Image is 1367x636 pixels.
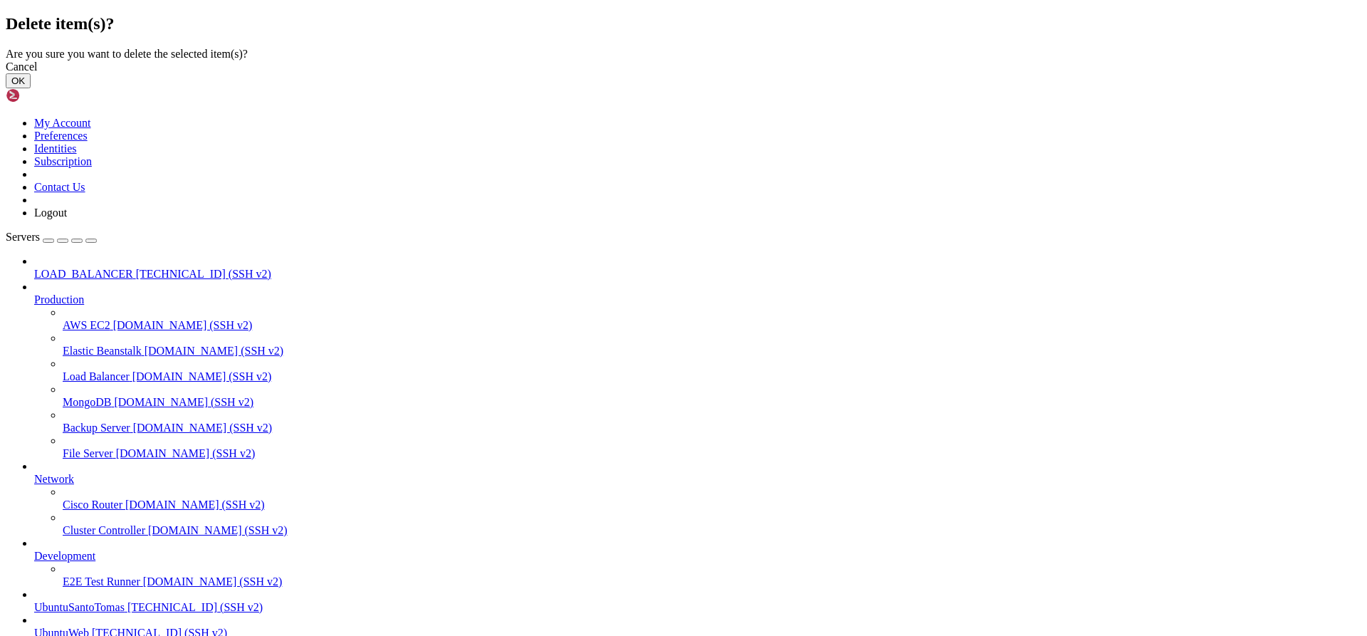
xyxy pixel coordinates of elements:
span: Backup Server [63,422,130,434]
a: LOAD_BALANCER [TECHNICAL_ID] (SSH v2) [34,268,1361,281]
li: Production [34,281,1361,460]
a: E2E Test Runner [DOMAIN_NAME] (SSH v2) [63,575,1361,588]
a: File Server [DOMAIN_NAME] (SSH v2) [63,447,1361,460]
span: Cisco Router [63,499,122,511]
li: Development [34,537,1361,588]
span: [DOMAIN_NAME] (SSH v2) [145,345,284,357]
a: My Account [34,117,91,129]
span: [DOMAIN_NAME] (SSH v2) [148,524,288,536]
li: Cisco Router [DOMAIN_NAME] (SSH v2) [63,486,1361,511]
a: Network [34,473,1361,486]
span: [DOMAIN_NAME] (SSH v2) [132,370,272,382]
li: UbuntuSantoTomas [TECHNICAL_ID] (SSH v2) [34,588,1361,614]
span: [DOMAIN_NAME] (SSH v2) [116,447,256,459]
span: E2E Test Runner [63,575,140,588]
a: Production [34,293,1361,306]
span: [DOMAIN_NAME] (SSH v2) [113,319,253,331]
h2: Delete item(s)? [6,14,1361,33]
span: Production [34,293,84,306]
a: Load Balancer [DOMAIN_NAME] (SSH v2) [63,370,1361,383]
span: [DOMAIN_NAME] (SSH v2) [114,396,253,408]
span: Development [34,550,95,562]
li: Cluster Controller [DOMAIN_NAME] (SSH v2) [63,511,1361,537]
span: [TECHNICAL_ID] (SSH v2) [136,268,271,280]
a: Servers [6,231,97,243]
span: Network [34,473,74,485]
a: Backup Server [DOMAIN_NAME] (SSH v2) [63,422,1361,434]
span: MongoDB [63,396,111,408]
a: MongoDB [DOMAIN_NAME] (SSH v2) [63,396,1361,409]
div: Are you sure you want to delete the selected item(s)? [6,48,1361,61]
li: E2E Test Runner [DOMAIN_NAME] (SSH v2) [63,563,1361,588]
span: LOAD_BALANCER [34,268,133,280]
li: AWS EC2 [DOMAIN_NAME] (SSH v2) [63,306,1361,332]
span: Cluster Controller [63,524,145,536]
span: AWS EC2 [63,319,110,331]
span: [TECHNICAL_ID] (SSH v2) [127,601,263,613]
li: Backup Server [DOMAIN_NAME] (SSH v2) [63,409,1361,434]
a: AWS EC2 [DOMAIN_NAME] (SSH v2) [63,319,1361,332]
a: UbuntuSantoTomas [TECHNICAL_ID] (SSH v2) [34,601,1361,614]
span: Load Balancer [63,370,130,382]
li: Elastic Beanstalk [DOMAIN_NAME] (SSH v2) [63,332,1361,358]
a: Cisco Router [DOMAIN_NAME] (SSH v2) [63,499,1361,511]
a: Preferences [34,130,88,142]
span: UbuntuSantoTomas [34,601,125,613]
span: Servers [6,231,40,243]
x-row: Connection timed out [6,6,1182,18]
li: Load Balancer [DOMAIN_NAME] (SSH v2) [63,358,1361,383]
li: LOAD_BALANCER [TECHNICAL_ID] (SSH v2) [34,255,1361,281]
a: Elastic Beanstalk [DOMAIN_NAME] (SSH v2) [63,345,1361,358]
a: Subscription [34,155,92,167]
li: File Server [DOMAIN_NAME] (SSH v2) [63,434,1361,460]
div: Cancel [6,61,1361,73]
li: Network [34,460,1361,537]
span: [DOMAIN_NAME] (SSH v2) [125,499,265,511]
div: (0, 1) [6,18,11,30]
a: Development [34,550,1361,563]
a: Logout [34,207,67,219]
span: Elastic Beanstalk [63,345,142,357]
a: Cluster Controller [DOMAIN_NAME] (SSH v2) [63,524,1361,537]
span: [DOMAIN_NAME] (SSH v2) [133,422,273,434]
span: File Server [63,447,113,459]
button: OK [6,73,31,88]
a: Contact Us [34,181,85,193]
a: Identities [34,142,77,155]
span: [DOMAIN_NAME] (SSH v2) [143,575,283,588]
li: MongoDB [DOMAIN_NAME] (SSH v2) [63,383,1361,409]
img: Shellngn [6,88,88,103]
